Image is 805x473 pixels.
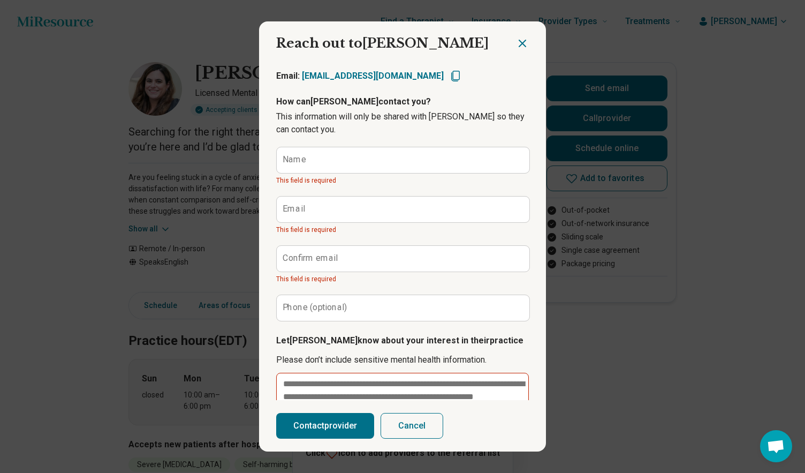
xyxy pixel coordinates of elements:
[449,70,462,83] button: Copy email
[276,35,489,51] span: Reach out to [PERSON_NAME]
[276,70,444,82] p: Email:
[381,413,443,439] button: Cancel
[283,303,347,312] label: Phone (optional)
[302,71,444,81] a: [EMAIL_ADDRESS][DOMAIN_NAME]
[276,110,529,136] p: This information will only be shared with [PERSON_NAME] so they can contact you.
[283,254,338,262] label: Confirm email
[276,225,529,235] span: This field is required
[516,37,529,50] button: Close dialog
[283,205,305,213] label: Email
[283,155,306,164] label: Name
[760,430,792,462] a: Open chat
[276,274,529,284] span: This field is required
[276,95,529,108] p: How can [PERSON_NAME] contact you?
[276,354,529,366] p: Please don’t include sensitive mental health information.
[276,413,374,439] button: Contactprovider
[276,176,529,185] span: This field is required
[276,334,529,347] p: Let [PERSON_NAME] know about your interest in their practice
